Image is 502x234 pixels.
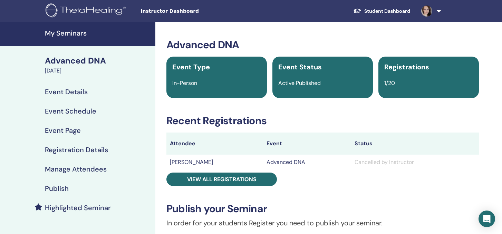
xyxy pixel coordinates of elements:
span: Event Type [172,62,210,71]
a: Advanced DNA[DATE] [41,55,155,75]
div: Open Intercom Messenger [479,211,495,227]
p: In order for your students Register you need to publish your seminar. [166,218,479,228]
a: Student Dashboard [348,5,416,18]
h3: Publish your Seminar [166,203,479,215]
h4: Publish [45,184,69,193]
h4: Manage Attendees [45,165,107,173]
th: Attendee [166,133,263,155]
h4: Registration Details [45,146,108,154]
span: In-Person [172,79,197,87]
span: 1/20 [384,79,395,87]
span: Registrations [384,62,429,71]
div: Cancelled by Instructor [355,158,476,166]
a: View all registrations [166,173,277,186]
h4: Event Schedule [45,107,96,115]
img: graduation-cap-white.svg [353,8,361,14]
span: Instructor Dashboard [141,8,244,15]
div: Advanced DNA [45,55,151,67]
h4: Event Details [45,88,88,96]
th: Status [351,133,479,155]
img: default.jpg [421,6,432,17]
h3: Recent Registrations [166,115,479,127]
td: Advanced DNA [263,155,351,170]
span: Active Published [278,79,321,87]
h3: Advanced DNA [166,39,479,51]
span: Event Status [278,62,322,71]
h4: Event Page [45,126,81,135]
img: logo.png [46,3,128,19]
td: [PERSON_NAME] [166,155,263,170]
th: Event [263,133,351,155]
span: View all registrations [187,176,257,183]
h4: Highlighted Seminar [45,204,111,212]
div: [DATE] [45,67,151,75]
h4: My Seminars [45,29,151,37]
